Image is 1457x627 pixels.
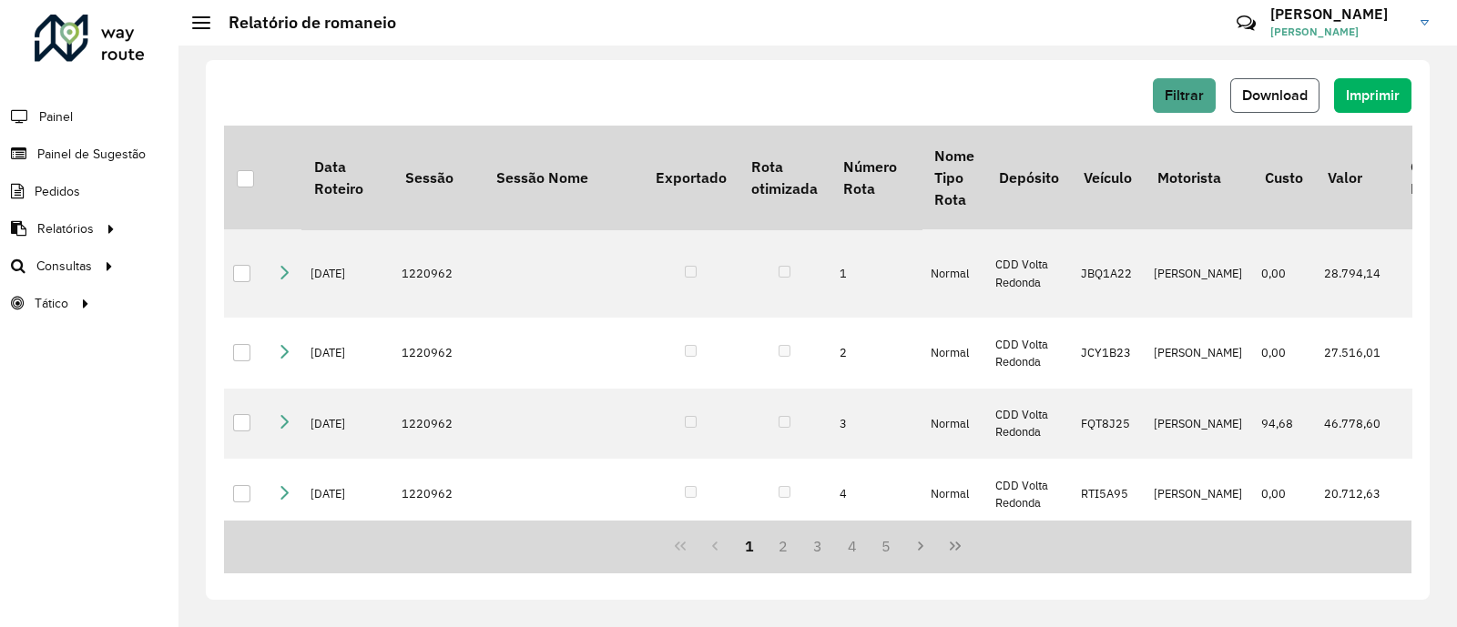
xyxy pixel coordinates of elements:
td: JCY1B23 [1072,318,1145,389]
td: [PERSON_NAME] [1145,459,1252,530]
td: RTI5A95 [1072,459,1145,530]
td: 0,00 [1252,318,1315,389]
button: Last Page [938,529,973,563]
th: Valor [1315,126,1398,229]
td: [DATE] [301,318,392,389]
button: 1 [732,529,767,563]
td: 3 [830,389,922,460]
span: Relatórios [37,219,94,238]
h3: [PERSON_NAME] [1270,5,1407,23]
td: 0,00 [1252,459,1315,530]
td: CDD Volta Redonda [986,389,1071,460]
button: 5 [870,529,904,563]
span: Imprimir [1346,87,1400,103]
h2: Relatório de romaneio [210,13,396,33]
td: 4 [830,459,922,530]
button: 4 [835,529,870,563]
td: Normal [922,389,986,460]
td: 46.778,60 [1315,389,1398,460]
button: Imprimir [1334,78,1411,113]
td: 27.516,01 [1315,318,1398,389]
span: [PERSON_NAME] [1270,24,1407,40]
td: 28.794,14 [1315,229,1398,318]
td: 1220962 [392,318,484,389]
th: Exportado [643,126,739,229]
td: 1 [830,229,922,318]
th: Rota otimizada [739,126,830,229]
a: Contato Rápido [1227,4,1266,43]
th: Data Roteiro [301,126,392,229]
th: Custo [1252,126,1315,229]
span: Filtrar [1165,87,1204,103]
th: Sessão [392,126,484,229]
td: CDD Volta Redonda [986,229,1071,318]
th: Nome Tipo Rota [922,126,986,229]
td: CDD Volta Redonda [986,318,1071,389]
button: 3 [800,529,835,563]
span: Download [1242,87,1308,103]
span: Pedidos [35,182,80,201]
th: Veículo [1072,126,1145,229]
td: [DATE] [301,459,392,530]
td: FQT8J25 [1072,389,1145,460]
button: Download [1230,78,1319,113]
span: Painel [39,107,73,126]
span: Painel de Sugestão [37,145,146,164]
td: 1220962 [392,459,484,530]
td: [PERSON_NAME] [1145,389,1252,460]
td: 94,68 [1252,389,1315,460]
button: 2 [766,529,800,563]
th: Motorista [1145,126,1252,229]
span: Consultas [36,257,92,276]
td: [DATE] [301,229,392,318]
td: Normal [922,318,986,389]
button: Filtrar [1153,78,1216,113]
td: Normal [922,229,986,318]
th: Número Rota [830,126,922,229]
td: 20.712,63 [1315,459,1398,530]
td: [DATE] [301,389,392,460]
td: [PERSON_NAME] [1145,229,1252,318]
span: Tático [35,294,68,313]
td: CDD Volta Redonda [986,459,1071,530]
td: Normal [922,459,986,530]
th: Sessão Nome [484,126,643,229]
button: Next Page [903,529,938,563]
td: JBQ1A22 [1072,229,1145,318]
td: 0,00 [1252,229,1315,318]
td: 1220962 [392,389,484,460]
th: Depósito [986,126,1071,229]
td: 1220962 [392,229,484,318]
td: [PERSON_NAME] [1145,318,1252,389]
td: 2 [830,318,922,389]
